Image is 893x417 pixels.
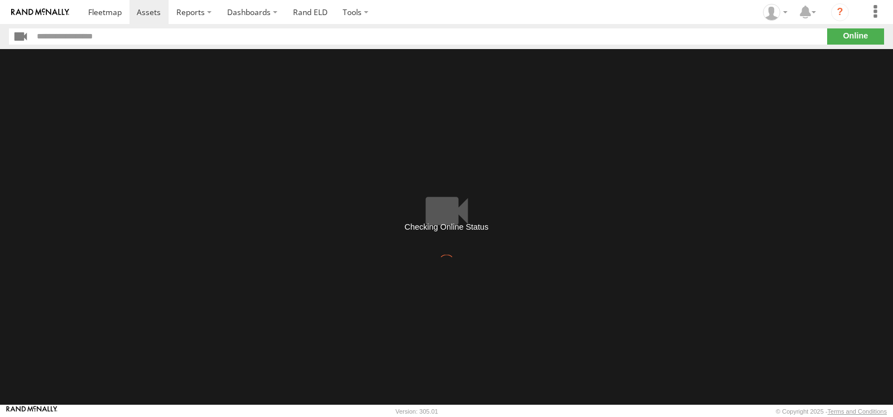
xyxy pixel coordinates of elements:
a: Visit our Website [6,406,57,417]
i: ? [831,3,849,21]
div: © Copyright 2025 - [776,408,887,415]
div: Victor Calcano Jr [759,4,791,21]
a: Terms and Conditions [828,408,887,415]
img: rand-logo.svg [11,8,69,16]
div: Version: 305.01 [396,408,438,415]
